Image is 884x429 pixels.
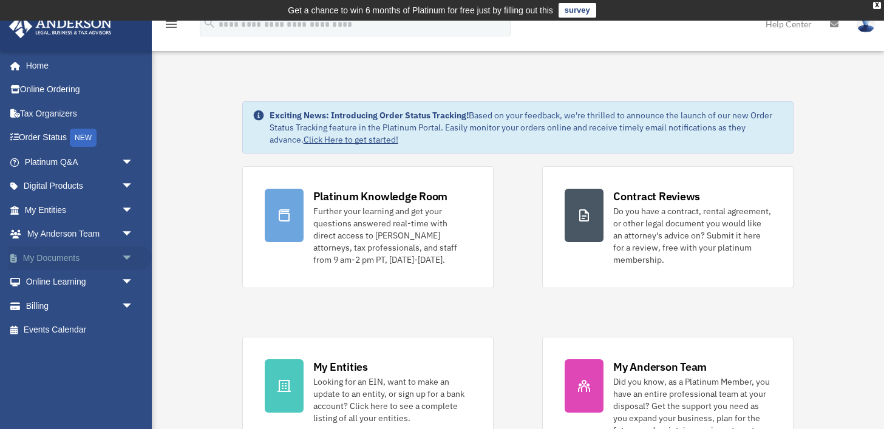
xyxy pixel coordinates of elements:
[613,359,707,374] div: My Anderson Team
[313,359,368,374] div: My Entities
[8,270,152,294] a: Online Learningarrow_drop_down
[121,294,146,319] span: arrow_drop_down
[164,17,178,32] i: menu
[559,3,596,18] a: survey
[288,3,553,18] div: Get a chance to win 6 months of Platinum for free just by filling out this
[613,189,700,204] div: Contract Reviews
[70,129,97,147] div: NEW
[304,134,398,145] a: Click Here to get started!
[313,189,448,204] div: Platinum Knowledge Room
[270,110,469,121] strong: Exciting News: Introducing Order Status Tracking!
[121,174,146,199] span: arrow_drop_down
[8,53,146,78] a: Home
[857,15,875,33] img: User Pic
[121,198,146,223] span: arrow_drop_down
[8,101,152,126] a: Tax Organizers
[121,222,146,247] span: arrow_drop_down
[313,205,471,266] div: Further your learning and get your questions answered real-time with direct access to [PERSON_NAM...
[121,150,146,175] span: arrow_drop_down
[8,318,152,342] a: Events Calendar
[121,270,146,295] span: arrow_drop_down
[313,376,471,424] div: Looking for an EIN, want to make an update to an entity, or sign up for a bank account? Click her...
[8,294,152,318] a: Billingarrow_drop_down
[8,222,152,246] a: My Anderson Teamarrow_drop_down
[613,205,771,266] div: Do you have a contract, rental agreement, or other legal document you would like an attorney's ad...
[8,174,152,198] a: Digital Productsarrow_drop_down
[242,166,494,288] a: Platinum Knowledge Room Further your learning and get your questions answered real-time with dire...
[542,166,794,288] a: Contract Reviews Do you have a contract, rental agreement, or other legal document you would like...
[8,246,152,270] a: My Documentsarrow_drop_down
[8,126,152,150] a: Order StatusNEW
[5,15,115,38] img: Anderson Advisors Platinum Portal
[8,198,152,222] a: My Entitiesarrow_drop_down
[203,16,216,30] i: search
[8,78,152,102] a: Online Ordering
[121,246,146,271] span: arrow_drop_down
[270,109,784,146] div: Based on your feedback, we're thrilled to announce the launch of our new Order Status Tracking fe...
[8,150,152,174] a: Platinum Q&Aarrow_drop_down
[164,21,178,32] a: menu
[873,2,881,9] div: close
